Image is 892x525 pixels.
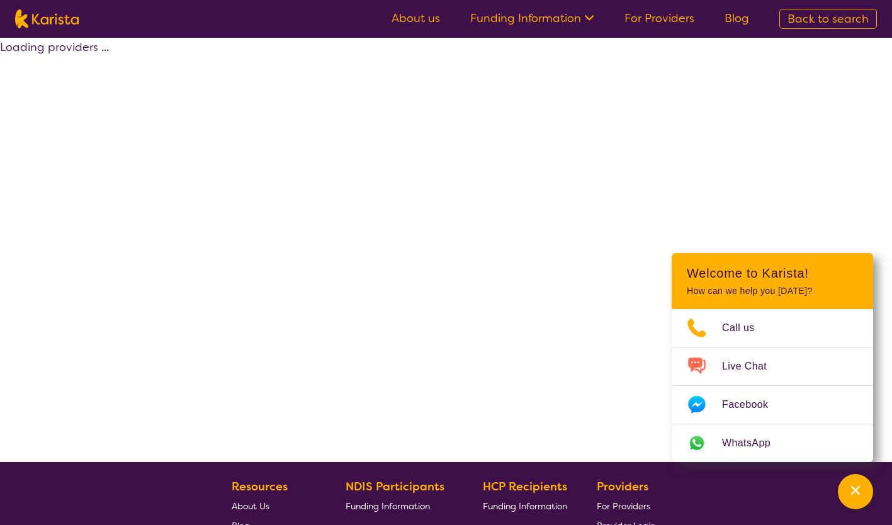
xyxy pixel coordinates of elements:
p: How can we help you [DATE]? [687,286,858,296]
span: WhatsApp [722,434,786,453]
b: Providers [597,479,648,494]
h2: Welcome to Karista! [687,266,858,281]
div: Channel Menu [672,253,873,462]
b: NDIS Participants [346,479,444,494]
a: Funding Information [346,496,454,516]
span: Facebook [722,395,783,414]
button: Channel Menu [838,474,873,509]
b: Resources [232,479,288,494]
a: For Providers [624,11,694,26]
a: Web link opens in a new tab. [672,424,873,462]
a: Back to search [779,9,877,29]
span: About Us [232,500,269,512]
a: About Us [232,496,316,516]
a: About us [392,11,440,26]
span: Funding Information [483,500,567,512]
img: Karista logo [15,9,79,28]
ul: Choose channel [672,309,873,462]
span: Back to search [788,11,869,26]
span: Live Chat [722,357,782,376]
span: Call us [722,319,770,337]
a: Funding Information [470,11,594,26]
span: Funding Information [346,500,430,512]
b: HCP Recipients [483,479,567,494]
span: For Providers [597,500,650,512]
a: For Providers [597,496,655,516]
a: Funding Information [483,496,567,516]
a: Blog [725,11,749,26]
